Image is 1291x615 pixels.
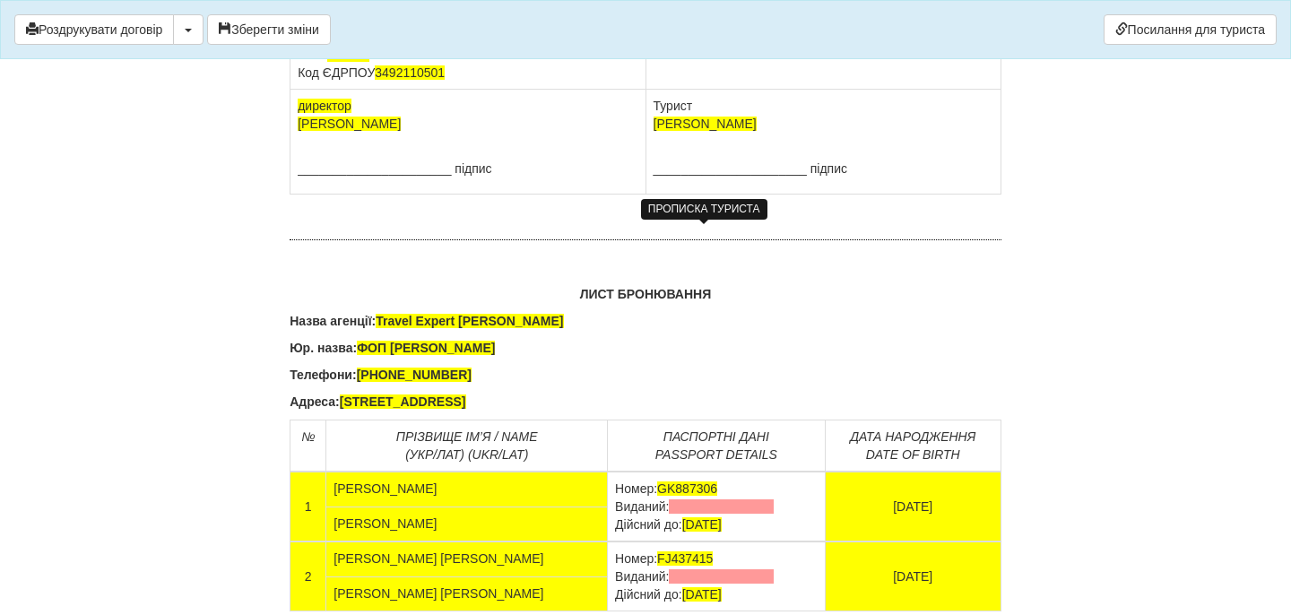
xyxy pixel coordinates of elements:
button: Зберегти зміни [207,14,331,45]
td: [DATE] [825,472,1001,541]
span: [PHONE_NUMBER] [357,368,472,382]
p: ______________________ підпис [298,160,637,178]
p: ______________________ підпис [654,160,993,178]
td: 2 [290,541,326,611]
b: Назва агенції: [290,314,563,328]
td: [PERSON_NAME] [326,472,608,507]
td: Турист [645,90,1001,195]
span: [PERSON_NAME] [298,117,401,131]
span: FJ437415 [657,551,713,566]
td: [PERSON_NAME] [PERSON_NAME] [326,576,608,611]
b: Юр. назва: [290,341,495,355]
button: Роздрукувати договір [14,14,174,45]
td: 1 [290,472,326,541]
td: ПРІЗВИЩЕ ІМ’Я / NAME (УКР/ЛАТ) (UKR/LAT) [326,420,608,472]
b: Телефони: [290,368,472,382]
div: ПРОПИСКА ТУРИСТА [641,199,767,220]
span: [PERSON_NAME] [654,117,757,131]
a: Посилання для туриста [1104,14,1277,45]
td: [DATE] [825,541,1001,611]
td: [PERSON_NAME] [326,507,608,541]
span: [STREET_ADDRESS] [340,394,466,409]
b: Адреса: [290,394,465,409]
span: [DATE] [682,587,722,602]
td: ПАСПОРТНІ ДАНІ PASSPORT DETAILS [608,420,825,472]
span: 3492110501 [375,65,445,80]
td: ДАТА НАPОДЖЕННЯ DATE OF BIRTH [825,420,1001,472]
span: директор [298,99,351,113]
td: Номер: Виданий: Дійсний до: [608,541,825,611]
td: № [290,420,326,472]
span: Travel Expert [PERSON_NAME] [376,314,563,328]
td: Номер: Виданий: Дійсний до: [608,472,825,541]
span: GK887306 [657,481,717,496]
span: ФОП [PERSON_NAME] [357,341,495,355]
td: [PERSON_NAME] [PERSON_NAME] [326,541,608,576]
p: ЛИСТ БРОНЮВАННЯ [290,285,1001,303]
span: [DATE] [682,517,722,532]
